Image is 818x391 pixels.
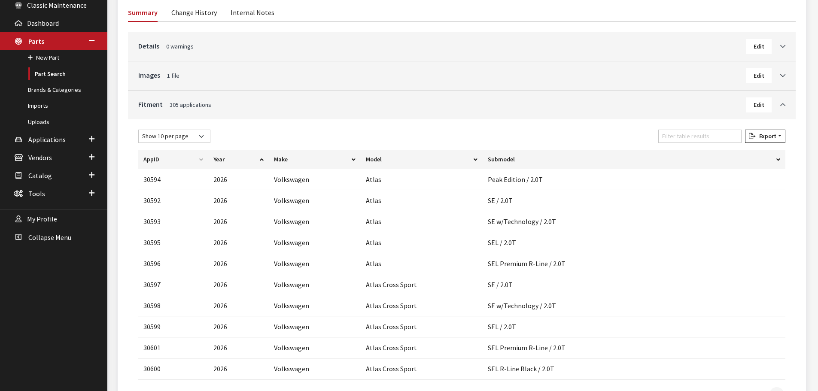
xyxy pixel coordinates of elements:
[361,337,482,358] td: Atlas Cross Sport
[269,337,361,358] td: Volkswagen
[361,169,482,190] td: Atlas
[746,39,772,54] button: Edit Details
[138,337,208,358] td: 30601
[754,72,764,79] span: Edit
[361,253,482,274] td: Atlas
[138,211,208,232] td: 30593
[483,150,785,169] th: Submodel: activate to sort column ascending
[754,42,764,50] span: Edit
[28,171,52,180] span: Catalog
[27,19,59,27] span: Dashboard
[138,232,208,253] td: 30595
[361,295,482,316] td: Atlas Cross Sport
[361,190,482,211] td: Atlas
[170,101,211,109] span: 305 applications
[483,295,785,316] td: SE w/Technology / 2.0T
[231,3,274,21] a: Internal Notes
[208,295,269,316] td: 2026
[167,72,179,79] span: 1 file
[128,3,158,22] a: Summary
[166,42,194,50] span: 0 warnings
[361,150,482,169] th: Model: activate to sort column ascending
[208,358,269,379] td: 2026
[138,316,208,337] td: 30599
[138,295,208,316] td: 30598
[208,169,269,190] td: 2026
[772,99,785,109] a: Toggle Accordion
[27,1,87,9] span: Classic Maintenance
[138,99,746,109] a: Fitment305 applications
[483,274,785,295] td: SE / 2.0T
[138,41,746,51] a: Details0 warnings
[658,130,742,143] input: Filter table results
[745,130,785,143] button: Export
[483,232,785,253] td: SEL / 2.0T
[361,316,482,337] td: Atlas Cross Sport
[756,132,776,140] span: Export
[208,337,269,358] td: 2026
[361,274,482,295] td: Atlas Cross Sport
[28,37,44,45] span: Parts
[28,189,45,198] span: Tools
[269,358,361,379] td: Volkswagen
[269,253,361,274] td: Volkswagen
[269,150,361,169] th: Make: activate to sort column ascending
[27,215,57,224] span: My Profile
[138,190,208,211] td: 30592
[754,101,764,109] span: Edit
[269,169,361,190] td: Volkswagen
[138,274,208,295] td: 30597
[772,70,785,80] a: Toggle Accordion
[269,274,361,295] td: Volkswagen
[361,358,482,379] td: Atlas Cross Sport
[269,211,361,232] td: Volkswagen
[269,316,361,337] td: Volkswagen
[208,274,269,295] td: 2026
[28,233,71,242] span: Collapse Menu
[483,190,785,211] td: SE / 2.0T
[208,190,269,211] td: 2026
[28,153,52,162] span: Vendors
[746,97,772,112] button: Edit Fitment
[483,337,785,358] td: SEL Premium R-Line / 2.0T
[746,68,772,83] button: Edit Images
[483,316,785,337] td: SEL / 2.0T
[772,41,785,51] a: Toggle Accordion
[269,190,361,211] td: Volkswagen
[208,150,269,169] th: Year: activate to sort column ascending
[483,253,785,274] td: SEL Premium R-Line / 2.0T
[483,211,785,232] td: SE w/Technology / 2.0T
[138,150,208,169] th: AppID: activate to sort column ascending
[269,295,361,316] td: Volkswagen
[138,169,208,190] td: 30594
[28,135,66,144] span: Applications
[361,232,482,253] td: Atlas
[269,232,361,253] td: Volkswagen
[171,3,217,21] a: Change History
[138,253,208,274] td: 30596
[483,169,785,190] td: Peak Edition / 2.0T
[208,232,269,253] td: 2026
[138,70,746,80] a: Images1 file
[208,253,269,274] td: 2026
[208,316,269,337] td: 2026
[483,358,785,379] td: SEL R-Line Black / 2.0T
[138,358,208,379] td: 30600
[361,211,482,232] td: Atlas
[208,211,269,232] td: 2026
